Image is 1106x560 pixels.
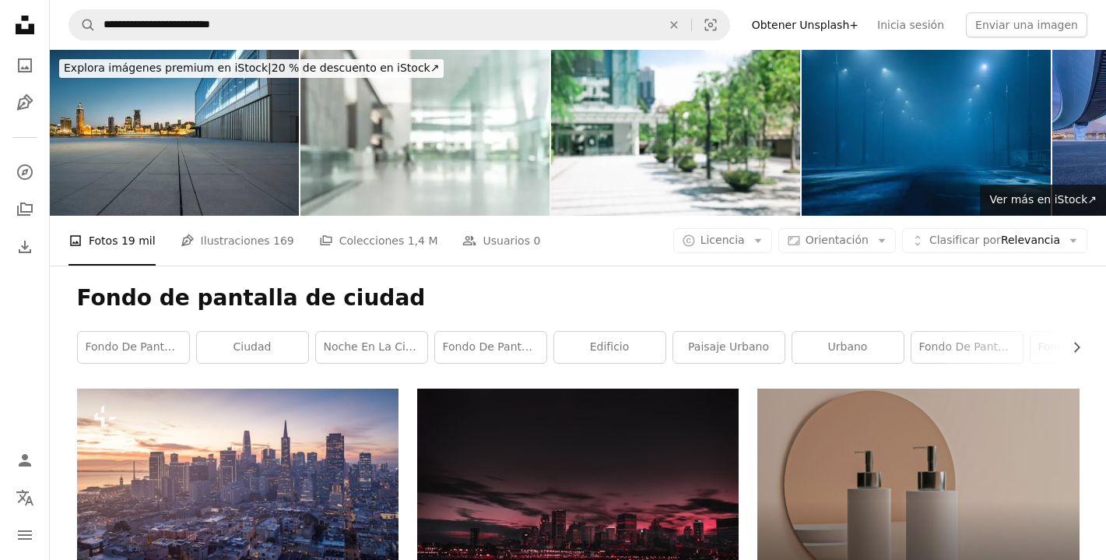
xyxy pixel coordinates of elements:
a: Una vista del horizonte de una ciudad al atardecer [77,488,399,502]
span: Clasificar por [929,234,1001,246]
a: Noche en la ciudad [316,332,427,363]
span: Explora imágenes premium en iStock | [64,62,272,74]
a: Fondo de pantalla de la ciudad de [GEOGRAPHIC_DATA] [435,332,546,363]
span: Licencia [700,234,745,246]
a: Ilustraciones [9,87,40,118]
button: Borrar [657,10,691,40]
button: Clasificar porRelevancia [902,228,1087,253]
a: Colecciones [9,194,40,225]
button: Buscar en Unsplash [69,10,96,40]
span: 0 [533,232,540,249]
a: Fotografía de paisajes urbanos durante la hora dorada [417,488,739,502]
span: Ver más en iStock ↗ [989,193,1097,206]
button: desplazar lista a la derecha [1062,332,1080,363]
img: Ciudad desenfocada [551,50,800,216]
h1: Fondo de pantalla de ciudad [77,284,1080,312]
a: Obtener Unsplash+ [743,12,868,37]
a: Fotos [9,50,40,81]
a: Explora imágenes premium en iStock|20 % de descuento en iStock↗ [50,50,453,87]
form: Encuentra imágenes en todo el sitio [68,9,730,41]
img: Foggy weather. Lanterns by the road. Night city [802,50,1051,216]
button: Idioma [9,482,40,513]
a: Historial de descargas [9,231,40,262]
a: Fondo de pantalla de construcción de la ciudad 4k [911,332,1023,363]
img: Blurred business office building lobby or hotel blur background interior view toward reception ha... [300,50,549,216]
a: Explorar [9,157,40,188]
span: Relevancia [929,233,1060,248]
a: fondo de pantalla [78,332,189,363]
a: urbano [792,332,904,363]
span: Orientación [806,234,869,246]
span: 1,4 M [408,232,438,249]
a: Ver más en iStock↗ [980,185,1106,216]
img: Piso vacío y edificio de la ciudad por la noche. [50,50,299,216]
span: 20 % de descuento en iStock ↗ [64,62,439,74]
a: Usuarios 0 [462,216,540,266]
a: Colecciones 1,4 M [319,216,438,266]
a: Ilustraciones 169 [181,216,294,266]
span: 169 [273,232,294,249]
a: Paisaje urbano [673,332,785,363]
button: Enviar una imagen [966,12,1087,37]
button: Búsqueda visual [692,10,729,40]
button: Licencia [673,228,772,253]
a: edificio [554,332,665,363]
button: Orientación [778,228,896,253]
button: Menú [9,519,40,551]
a: Inicia sesión [868,12,953,37]
a: ciudad [197,332,308,363]
a: Iniciar sesión / Registrarse [9,445,40,476]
